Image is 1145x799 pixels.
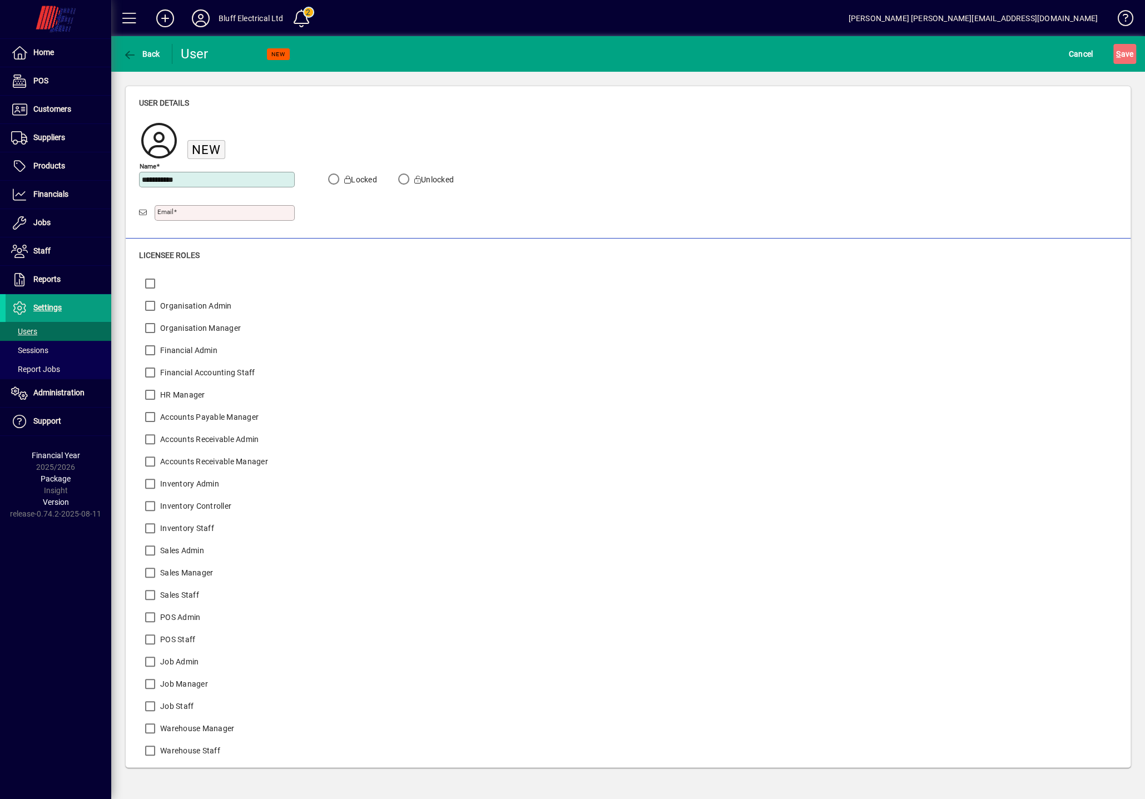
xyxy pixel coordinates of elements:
span: Licensee roles [139,251,200,260]
a: Knowledge Base [1109,2,1131,38]
label: Financial Accounting Staff [158,367,255,378]
span: Report Jobs [11,365,60,374]
label: Inventory Admin [158,478,219,489]
label: POS Admin [158,612,200,623]
label: Locked [342,174,377,185]
button: Cancel [1066,44,1096,64]
label: Inventory Staff [158,523,214,534]
label: Accounts Receivable Admin [158,434,259,445]
label: POS Staff [158,634,195,645]
label: Sales Staff [158,589,199,601]
span: Administration [33,388,85,397]
span: Staff [33,246,51,255]
span: Suppliers [33,133,65,142]
span: User details [139,98,189,107]
div: User [181,45,228,63]
label: Accounts Payable Manager [158,411,259,423]
label: Sales Manager [158,567,213,578]
label: Warehouse Staff [158,745,220,756]
span: Home [33,48,54,57]
a: Financials [6,181,111,209]
span: ave [1116,45,1133,63]
mat-label: Name [140,162,156,170]
label: Organisation Admin [158,300,232,311]
a: Administration [6,379,111,407]
span: Reports [33,275,61,284]
label: HR Manager [158,389,205,400]
span: Financials [33,190,68,198]
span: Financial Year [32,451,80,460]
button: Save [1113,44,1136,64]
span: Jobs [33,218,51,227]
label: Inventory Controller [158,500,231,512]
span: S [1116,49,1121,58]
a: Jobs [6,209,111,237]
label: Unlocked [412,174,454,185]
label: Warehouse Manager [158,723,234,734]
a: POS [6,67,111,95]
a: Reports [6,266,111,294]
label: Sales Admin [158,545,204,556]
a: Customers [6,96,111,123]
label: Accounts Receivable Manager [158,456,268,467]
a: Suppliers [6,124,111,152]
button: Profile [183,8,219,28]
label: Job Manager [158,678,208,689]
div: [PERSON_NAME] [PERSON_NAME][EMAIL_ADDRESS][DOMAIN_NAME] [848,9,1098,27]
a: Products [6,152,111,180]
a: Sessions [6,341,111,360]
a: Home [6,39,111,67]
a: Users [6,322,111,341]
span: Settings [33,303,62,312]
span: Support [33,416,61,425]
span: NEW [271,51,285,58]
app-page-header-button: Back [111,44,172,64]
label: Job Staff [158,701,194,712]
span: Users [11,327,37,336]
span: Back [123,49,160,58]
div: Bluff Electrical Ltd [219,9,284,27]
a: Support [6,408,111,435]
span: Customers [33,105,71,113]
label: Job Admin [158,656,199,667]
span: New [192,142,221,157]
label: Financial Admin [158,345,217,356]
span: Package [41,474,71,483]
span: Cancel [1069,45,1093,63]
span: Products [33,161,65,170]
a: Staff [6,237,111,265]
a: Report Jobs [6,360,111,379]
button: Add [147,8,183,28]
span: POS [33,76,48,85]
button: Back [120,44,163,64]
mat-label: Email [157,208,174,216]
span: Version [43,498,69,507]
label: Organisation Manager [158,322,241,334]
span: Sessions [11,346,48,355]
